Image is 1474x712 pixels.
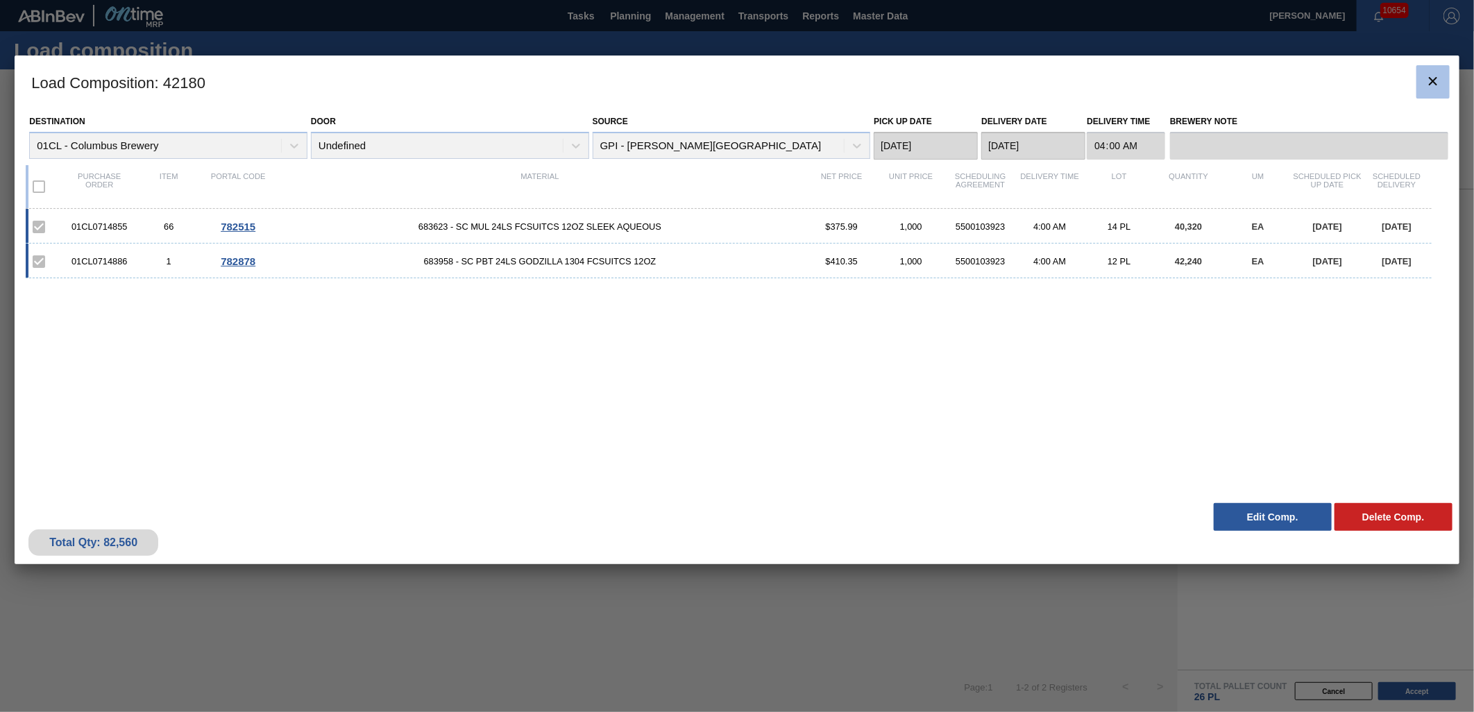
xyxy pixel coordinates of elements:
[1085,172,1154,201] div: Lot
[65,221,134,232] div: 01CL0714855
[134,256,203,266] div: 1
[1382,256,1412,266] span: [DATE]
[1015,221,1085,232] div: 4:00 AM
[876,221,946,232] div: 1,000
[1015,172,1085,201] div: Delivery Time
[1313,221,1342,232] span: [DATE]
[1175,256,1202,266] span: 42,240
[876,172,946,201] div: Unit Price
[1154,172,1223,201] div: Quantity
[1175,221,1202,232] span: 40,320
[65,172,134,201] div: Purchase order
[15,56,1459,108] h3: Load Composition : 42180
[1214,503,1332,531] button: Edit Comp.
[65,256,134,266] div: 01CL0714886
[1252,221,1264,232] span: EA
[1085,221,1154,232] div: 14 PL
[273,172,807,201] div: Material
[1362,172,1432,201] div: Scheduled Delivery
[876,256,946,266] div: 1,000
[273,256,807,266] span: 683958 - SC PBT 24LS GODZILLA 1304 FCSUITCS 12OZ
[1382,221,1412,232] span: [DATE]
[807,172,876,201] div: Net Price
[1293,172,1362,201] div: Scheduled Pick up Date
[807,221,876,232] div: $375.99
[203,172,273,201] div: Portal code
[1335,503,1452,531] button: Delete Comp.
[1313,256,1342,266] span: [DATE]
[946,172,1015,201] div: Scheduling Agreement
[1087,112,1165,132] label: Delivery Time
[1015,256,1085,266] div: 4:00 AM
[203,221,273,232] div: Go to Order
[1223,172,1293,201] div: UM
[221,255,255,267] span: 782878
[981,132,1085,160] input: mm/dd/yyyy
[874,117,932,126] label: Pick up Date
[874,132,978,160] input: mm/dd/yyyy
[134,172,203,201] div: Item
[946,221,1015,232] div: 5500103923
[203,255,273,267] div: Go to Order
[981,117,1047,126] label: Delivery Date
[1252,256,1264,266] span: EA
[134,221,203,232] div: 66
[39,536,148,549] div: Total Qty: 82,560
[1170,112,1448,132] label: Brewery Note
[273,221,807,232] span: 683623 - SC MUL 24LS FCSUITCS 12OZ SLEEK AQUEOUS
[807,256,876,266] div: $410.35
[946,256,1015,266] div: 5500103923
[29,117,85,126] label: Destination
[311,117,336,126] label: Door
[593,117,628,126] label: Source
[1085,256,1154,266] div: 12 PL
[221,221,255,232] span: 782515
